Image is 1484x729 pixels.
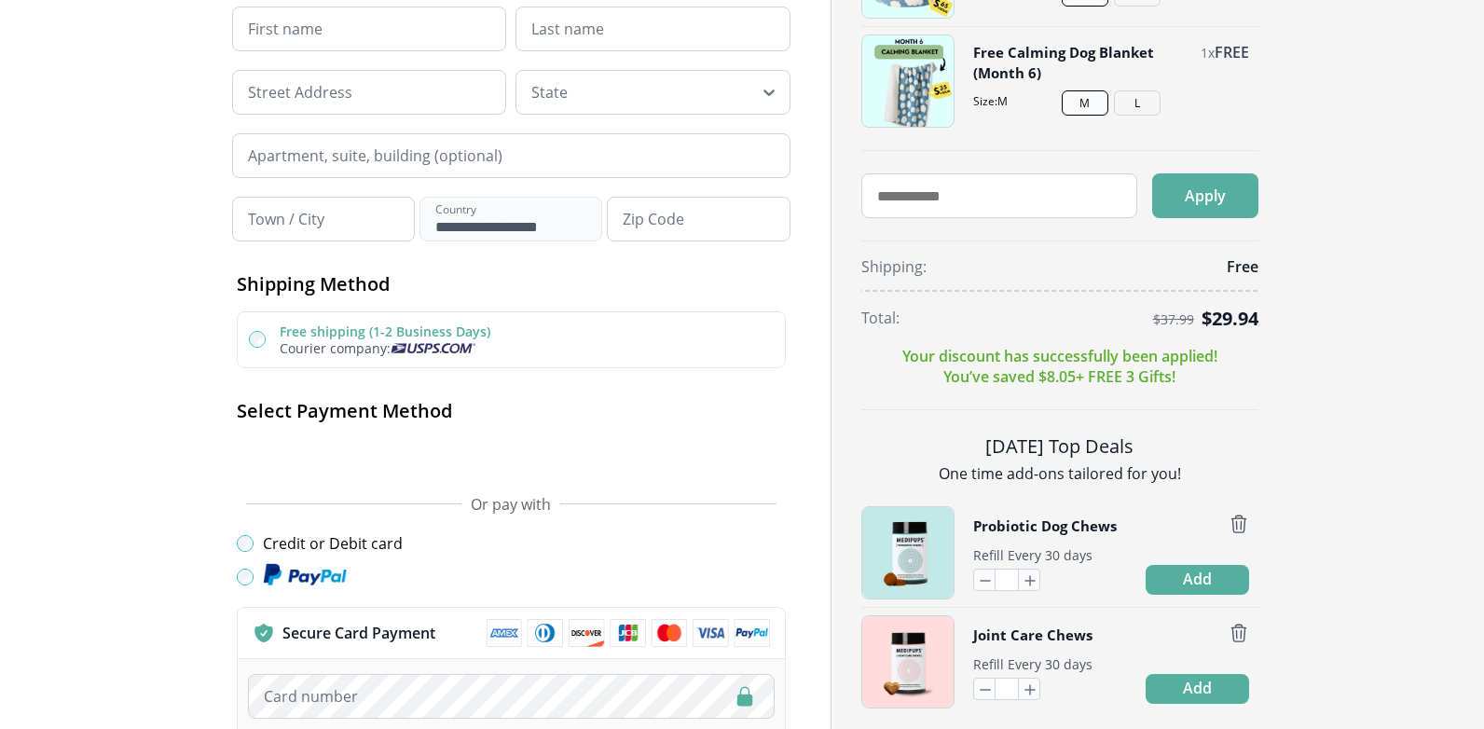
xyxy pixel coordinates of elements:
[237,271,786,296] h2: Shipping Method
[280,339,391,357] span: Courier company:
[1153,312,1194,327] span: $ 37.99
[280,323,490,340] label: Free shipping (1-2 Business Days)
[862,616,954,708] img: Joint Care Chews
[973,655,1092,673] span: Refill Every 30 days
[1201,44,1215,62] span: 1 x
[902,346,1217,387] p: Your discount has successfully been applied! You’ve saved $ 8.05 + FREE 3 Gifts!
[282,623,435,643] p: Secure Card Payment
[471,494,551,515] span: Or pay with
[237,438,786,475] iframe: Secure payment button frame
[237,398,786,423] h2: Select Payment Method
[973,42,1191,83] button: Free Calming Dog Blanket (Month 6)
[861,433,1258,460] h2: [DATE] Top Deals
[1062,90,1108,116] button: M
[1146,565,1249,595] button: Add
[1215,42,1249,62] span: FREE
[1152,173,1258,218] button: Apply
[973,623,1092,648] button: Joint Care Chews
[263,533,403,554] label: Credit or Debit card
[973,546,1092,564] span: Refill Every 30 days
[1227,256,1258,277] span: Free
[861,256,927,277] span: Shipping:
[263,563,347,587] img: Paypal
[1114,90,1161,116] button: L
[1146,674,1249,704] button: Add
[861,463,1258,484] p: One time add-ons tailored for you!
[391,343,475,353] img: Usps courier company
[862,507,954,598] img: Probiotic Dog Chews
[973,514,1117,539] button: Probiotic Dog Chews
[973,93,1249,109] span: Size: M
[861,308,900,328] span: Total:
[487,619,770,647] img: payment methods
[1202,306,1258,331] span: $ 29.94
[862,35,954,127] img: Free Calming Dog Blanket (Month 6)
